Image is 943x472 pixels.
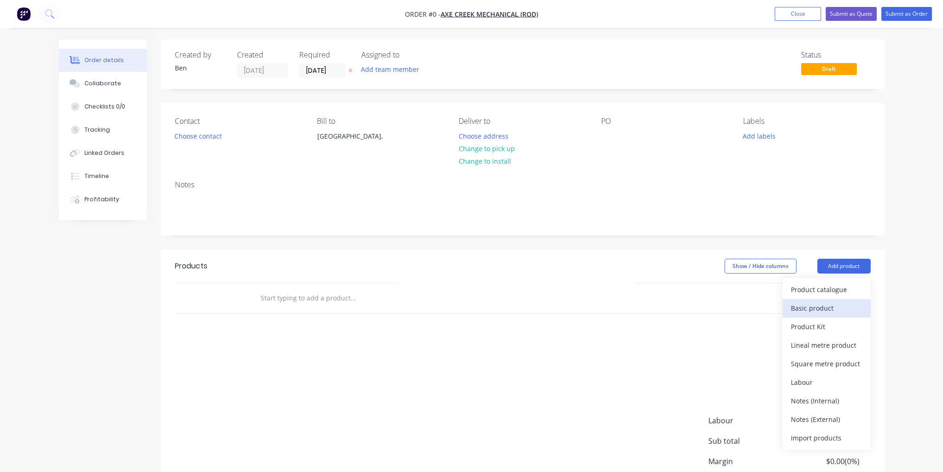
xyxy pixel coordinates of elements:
button: Change to install [454,155,516,167]
button: Timeline [59,165,147,188]
div: Square metre product [791,357,862,370]
div: [GEOGRAPHIC_DATA], [309,129,402,159]
div: Product Kit [791,320,862,333]
div: Lineal metre product [791,338,862,352]
button: Change to pick up [454,142,520,155]
img: Factory [17,7,31,21]
div: Timeline [84,172,109,180]
a: Axe Creek Mechanical (Rod) [441,10,538,19]
button: Profitability [59,188,147,211]
span: Draft [801,63,857,75]
button: Order details [59,49,147,72]
div: Assigned to [361,51,454,59]
div: Labour [791,376,862,389]
div: Notes [175,180,871,189]
div: Deliver to [459,117,586,126]
div: Ben [175,63,226,73]
div: Created by [175,51,226,59]
button: Close [775,7,821,21]
div: Contact [175,117,302,126]
div: Required [299,51,350,59]
div: Product catalogue [791,283,862,296]
div: Basic product [791,301,862,315]
div: Collaborate [84,79,121,88]
button: Choose contact [169,129,226,142]
button: Show / Hide columns [725,259,796,274]
button: Linked Orders [59,141,147,165]
div: Status [801,51,871,59]
div: Notes (External) [791,413,862,426]
div: Checklists 0/0 [84,102,125,111]
button: Add team member [361,63,424,76]
span: Margin [708,456,791,467]
button: Collaborate [59,72,147,95]
div: Bill to [317,117,444,126]
span: Order #0 - [405,10,441,19]
div: Linked Orders [84,149,124,157]
div: Notes (Internal) [791,394,862,408]
div: PO [601,117,728,126]
div: [GEOGRAPHIC_DATA], [317,130,394,143]
span: $0.00 ( 0 %) [790,456,859,467]
button: Checklists 0/0 [59,95,147,118]
span: Sub total [708,435,791,446]
span: Labour [708,415,791,426]
button: Add team member [356,63,424,76]
div: Labels [743,117,870,126]
div: Profitability [84,195,119,204]
div: Created [237,51,288,59]
div: Import products [791,431,862,445]
button: Choose address [454,129,513,142]
button: Add product [817,259,871,274]
button: Submit as Order [881,7,932,21]
div: Tracking [84,126,110,134]
button: Tracking [59,118,147,141]
input: Start typing to add a product... [260,289,446,307]
div: Order details [84,56,124,64]
button: Add labels [738,129,781,142]
button: Submit as Quote [826,7,877,21]
div: Products [175,261,207,272]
